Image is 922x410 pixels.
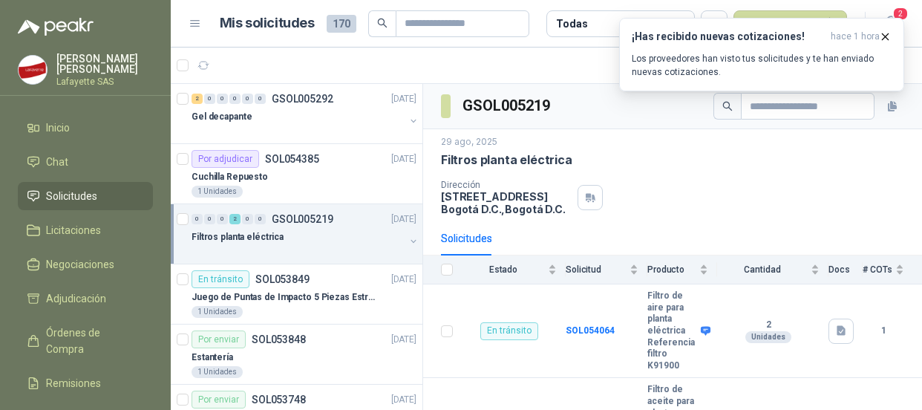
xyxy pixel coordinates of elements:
p: [DATE] [391,92,416,106]
p: Dirección [441,180,572,190]
b: 1 [863,324,904,338]
div: En tránsito [480,322,538,340]
div: 0 [204,214,215,224]
div: 0 [217,214,228,224]
a: Negociaciones [18,250,153,279]
div: 2 [192,94,203,104]
div: 0 [204,94,215,104]
b: 2 [717,319,820,331]
span: 170 [327,15,356,33]
a: Adjudicación [18,284,153,313]
img: Company Logo [19,56,47,84]
p: 29 ago, 2025 [441,135,497,149]
span: search [377,18,388,28]
span: Negociaciones [46,256,114,273]
div: Por enviar [192,391,246,409]
h1: Mis solicitudes [220,13,315,34]
div: Solicitudes [441,230,492,247]
div: 1 Unidades [192,366,243,378]
button: ¡Has recibido nuevas cotizaciones!hace 1 hora Los proveedores han visto tus solicitudes y te han ... [619,18,904,91]
span: Solicitud [566,264,627,275]
a: En tránsitoSOL053849[DATE] Juego de Puntas de Impacto 5 Piezas Estrella PH2 de 2'' Zanco 1/4'' Tr... [171,264,422,325]
p: SOL054385 [265,154,319,164]
div: Por enviar [192,331,246,348]
button: 2 [877,10,904,37]
img: Logo peakr [18,18,94,36]
a: 2 0 0 0 0 0 GSOL005292[DATE] Gel decapante [192,90,419,137]
div: Unidades [745,331,791,343]
p: Los proveedores han visto tus solicitudes y te han enviado nuevas cotizaciones. [632,52,892,79]
span: hace 1 hora [831,30,880,43]
a: Órdenes de Compra [18,319,153,363]
div: 1 Unidades [192,186,243,198]
a: Chat [18,148,153,176]
th: Estado [462,256,566,284]
a: Licitaciones [18,216,153,244]
a: Por adjudicarSOL054385[DATE] Cuchilla Repuesto1 Unidades [171,144,422,204]
span: Órdenes de Compra [46,325,139,357]
button: Nueva solicitud [733,10,847,37]
th: Docs [828,256,863,284]
a: Por enviarSOL053848[DATE] Estantería1 Unidades [171,325,422,385]
div: 1 Unidades [192,306,243,318]
a: SOL054064 [566,325,615,336]
p: [DATE] [391,333,416,347]
p: SOL053849 [255,274,310,284]
div: 0 [217,94,228,104]
p: Juego de Puntas de Impacto 5 Piezas Estrella PH2 de 2'' Zanco 1/4'' Truper [192,290,376,305]
a: Remisiones [18,369,153,397]
span: Remisiones [46,375,101,391]
div: 0 [255,94,266,104]
div: En tránsito [192,270,249,288]
div: 0 [242,214,253,224]
div: 0 [255,214,266,224]
h3: ¡Has recibido nuevas cotizaciones! [632,30,825,43]
h3: GSOL005219 [462,94,552,117]
a: Inicio [18,114,153,142]
p: [DATE] [391,152,416,166]
p: [PERSON_NAME] [PERSON_NAME] [56,53,153,74]
p: Cuchilla Repuesto [192,170,268,184]
span: Adjudicación [46,290,106,307]
span: Solicitudes [46,188,97,204]
th: Cantidad [717,256,828,284]
p: Filtros planta eléctrica [441,152,572,168]
p: [DATE] [391,273,416,287]
p: Gel decapante [192,110,252,124]
p: Lafayette SAS [56,77,153,86]
p: [DATE] [391,393,416,407]
a: 0 0 0 2 0 0 GSOL005219[DATE] Filtros planta eléctrica [192,210,419,258]
span: Cantidad [717,264,808,275]
span: 2 [892,7,909,21]
p: [DATE] [391,212,416,227]
p: Estantería [192,351,233,365]
p: [STREET_ADDRESS] Bogotá D.C. , Bogotá D.C. [441,190,572,215]
div: 0 [192,214,203,224]
th: Solicitud [566,256,647,284]
span: Producto [647,264,696,275]
th: Producto [647,256,717,284]
div: 2 [229,214,241,224]
div: 0 [229,94,241,104]
p: SOL053748 [252,394,306,405]
span: search [722,101,733,111]
div: Todas [556,16,587,32]
span: Inicio [46,120,70,136]
div: Por adjudicar [192,150,259,168]
p: GSOL005219 [272,214,333,224]
p: Filtros planta eléctrica [192,230,284,244]
span: Chat [46,154,68,170]
b: Filtro de aire para planta eléctrica Referencia filtro K91900 [647,290,697,371]
p: SOL053848 [252,334,306,345]
span: # COTs [863,264,892,275]
th: # COTs [863,256,922,284]
p: GSOL005292 [272,94,333,104]
span: Estado [462,264,545,275]
div: 0 [242,94,253,104]
span: Licitaciones [46,222,101,238]
a: Solicitudes [18,182,153,210]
